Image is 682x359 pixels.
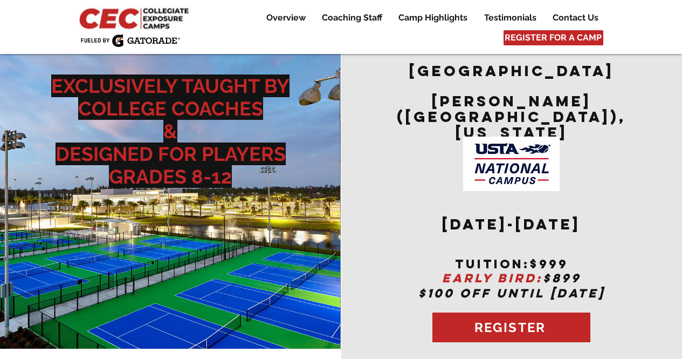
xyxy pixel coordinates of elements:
[51,74,290,120] span: EXCLUSIVELY TAUGHT BY COLLEGE COACHES
[432,313,590,342] button: REGISTER
[390,11,476,24] a: Camp Highlights
[258,11,313,24] a: Overview
[432,92,591,110] span: [PERSON_NAME]
[163,120,177,143] span: &
[442,270,543,286] span: EARLY BIRD:
[463,137,560,191] img: USTA Campus image_edited.jpg
[543,270,581,286] span: $899
[474,320,546,335] span: REGISTER
[418,286,605,301] span: $100 OFF UNTIL [DATE]
[545,11,606,24] a: Contact Us
[316,11,388,24] p: Coaching Staff
[250,11,606,24] nav: Site
[504,30,603,45] a: REGISTER FOR A CAMP
[80,34,180,47] img: Fueled by Gatorade.png
[56,143,286,165] span: DESIGNED FOR PLAYERS
[547,11,604,24] p: Contact Us
[397,107,626,141] span: ([GEOGRAPHIC_DATA]), [US_STATE]
[77,5,194,30] img: CEC Logo Primary_edited.jpg
[505,32,602,44] span: REGISTER FOR A CAMP
[261,11,311,24] p: Overview
[476,11,544,24] a: Testimonials
[455,256,568,272] span: tuition:$999
[109,165,232,188] span: GRADES 8-12
[479,11,542,24] p: Testimonials
[409,62,614,80] span: [GEOGRAPHIC_DATA]
[442,215,581,233] span: [DATE]-[DATE]
[393,11,473,24] p: Camp Highlights
[314,11,390,24] a: Coaching Staff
